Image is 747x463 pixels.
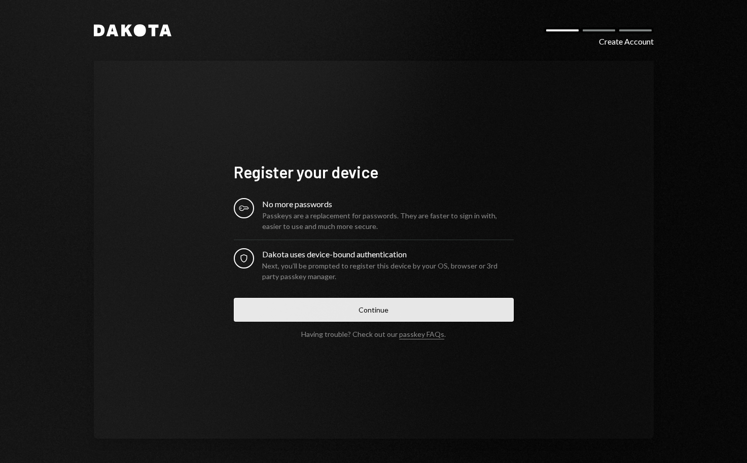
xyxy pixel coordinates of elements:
[262,210,514,231] div: Passkeys are a replacement for passwords. They are faster to sign in with, easier to use and much...
[262,248,514,260] div: Dakota uses device-bound authentication
[262,260,514,282] div: Next, you’ll be prompted to register this device by your OS, browser or 3rd party passkey manager.
[234,298,514,322] button: Continue
[262,198,514,210] div: No more passwords
[234,162,514,182] h1: Register your device
[599,35,654,48] div: Create Account
[399,330,444,339] a: passkey FAQs
[301,330,446,338] div: Having trouble? Check out our .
